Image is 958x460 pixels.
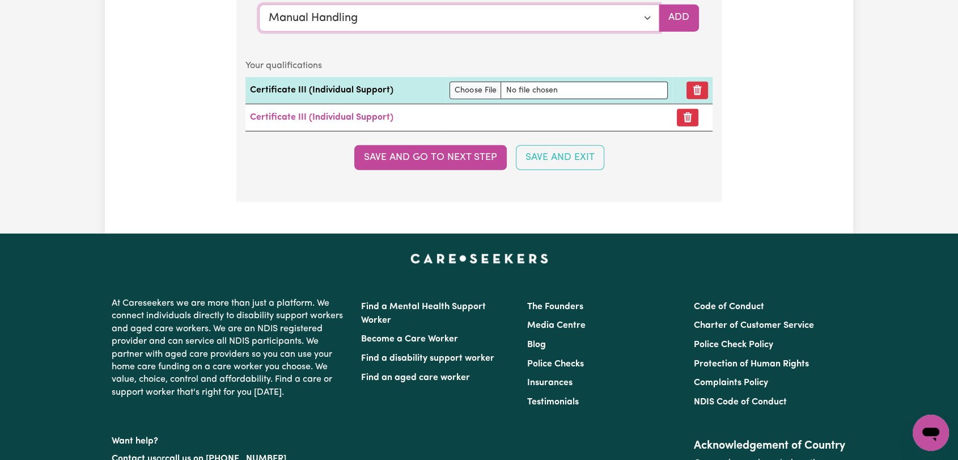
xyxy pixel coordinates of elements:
a: Find a Mental Health Support Worker [361,302,486,325]
a: The Founders [527,302,583,311]
button: Add selected qualification [659,5,699,32]
iframe: Button to launch messaging window [913,415,949,451]
p: Want help? [112,431,347,448]
a: Testimonials [527,398,579,407]
a: Complaints Policy [694,378,768,387]
button: Remove certificate [677,109,698,126]
a: Certificate III (Individual Support) [250,113,393,122]
a: Code of Conduct [694,302,764,311]
a: NDIS Code of Conduct [694,398,787,407]
a: Find an aged care worker [361,373,470,382]
caption: Your qualifications [245,54,713,77]
td: Certificate III (Individual Support) [245,77,445,104]
h2: Acknowledgement of Country [694,439,846,453]
p: At Careseekers we are more than just a platform. We connect individuals directly to disability su... [112,293,347,403]
a: Careseekers home page [410,254,548,263]
a: Blog [527,340,546,349]
a: Protection of Human Rights [694,360,809,369]
a: Police Check Policy [694,340,773,349]
a: Media Centre [527,321,586,330]
button: Save and go to next step [354,145,507,170]
a: Police Checks [527,360,584,369]
button: Remove qualification [686,82,708,99]
a: Charter of Customer Service [694,321,814,330]
button: Save and Exit [516,145,604,170]
a: Become a Care Worker [361,335,458,344]
a: Insurances [527,378,573,387]
a: Find a disability support worker [361,354,494,363]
